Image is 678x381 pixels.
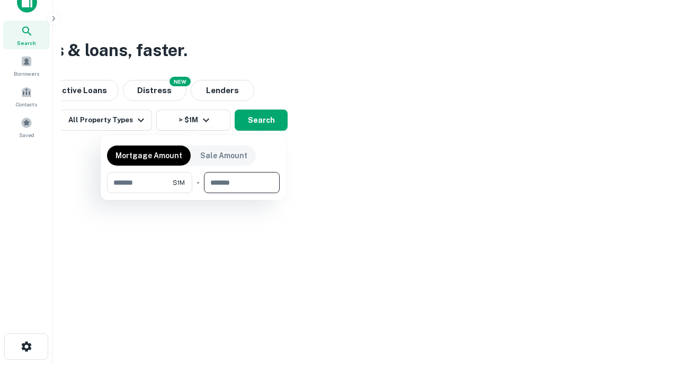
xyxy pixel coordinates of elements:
[625,296,678,347] iframe: Chat Widget
[197,172,200,193] div: -
[115,150,182,161] p: Mortgage Amount
[173,178,185,187] span: $1M
[200,150,247,161] p: Sale Amount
